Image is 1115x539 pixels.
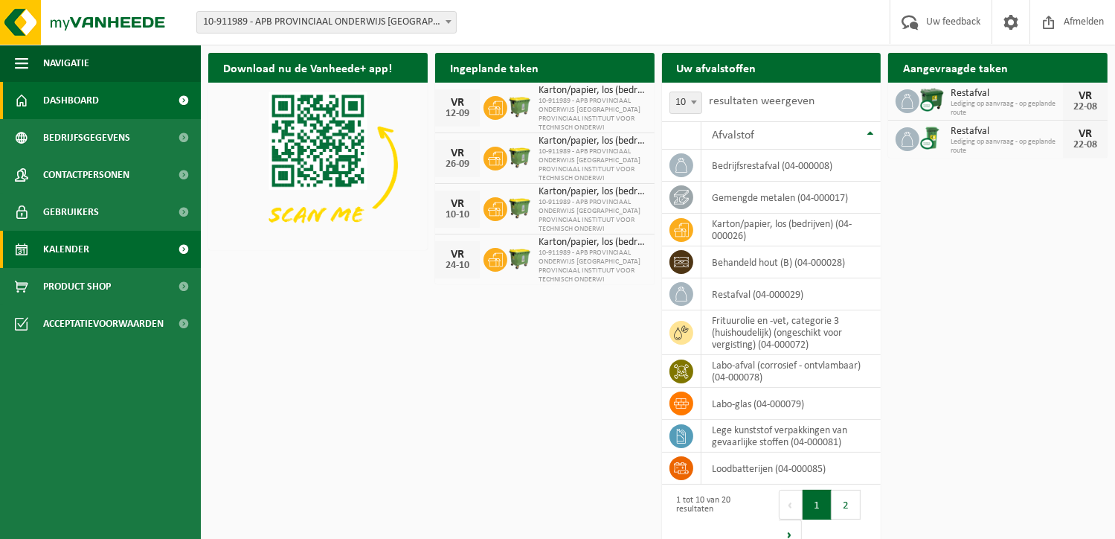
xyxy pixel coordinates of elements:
[539,147,647,183] span: 10-911989 - APB PROVINCIAAL ONDERWIJS [GEOGRAPHIC_DATA] PROVINCIAAL INSTITUUT VOOR TECHNISCH ONDERWI
[832,490,861,520] button: 2
[197,12,456,33] span: 10-911989 - APB PROVINCIAAL ONDERWIJS ANTWERPEN PROVINCIAAL INSTITUUT VOOR TECHNISCH ONDERWI - ST...
[443,198,472,210] div: VR
[443,147,472,159] div: VR
[443,210,472,220] div: 10-10
[803,490,832,520] button: 1
[507,246,533,271] img: WB-1100-HPE-GN-50
[539,237,647,249] span: Karton/papier, los (bedrijven)
[701,388,881,420] td: labo-glas (04-000079)
[435,53,553,82] h2: Ingeplande taken
[701,355,881,388] td: labo-afval (corrosief - ontvlambaar) (04-000078)
[443,159,472,170] div: 26-09
[539,186,647,198] span: Karton/papier, los (bedrijven)
[43,194,99,231] span: Gebruikers
[888,53,1023,82] h2: Aangevraagde taken
[670,92,701,113] span: 10
[507,144,533,170] img: WB-1100-HPE-GN-50
[701,278,881,310] td: restafval (04-000029)
[539,135,647,147] span: Karton/papier, los (bedrijven)
[507,94,533,119] img: WB-1100-HPE-GN-50
[1070,90,1100,102] div: VR
[43,156,129,194] span: Contactpersonen
[43,119,130,156] span: Bedrijfsgegevens
[43,305,164,342] span: Acceptatievoorwaarden
[919,87,945,112] img: WB-1100-CU
[701,246,881,278] td: behandeld hout (B) (04-000028)
[701,150,881,182] td: bedrijfsrestafval (04-000008)
[701,310,881,355] td: frituurolie en -vet, categorie 3 (huishoudelijk) (ongeschikt voor vergisting) (04-000072)
[208,53,407,82] h2: Download nu de Vanheede+ app!
[507,195,533,220] img: WB-1100-HPE-GN-50
[701,182,881,214] td: gemengde metalen (04-000017)
[951,138,1063,156] span: Lediging op aanvraag - op geplande route
[539,85,647,97] span: Karton/papier, los (bedrijven)
[1070,102,1100,112] div: 22-08
[1070,128,1100,140] div: VR
[443,97,472,109] div: VR
[43,45,89,82] span: Navigatie
[43,82,99,119] span: Dashboard
[919,125,945,150] img: WB-0240-CU
[539,97,647,133] span: 10-911989 - APB PROVINCIAAL ONDERWIJS [GEOGRAPHIC_DATA] PROVINCIAAL INSTITUUT VOOR TECHNISCH ONDERWI
[710,95,815,107] label: resultaten weergeven
[43,231,89,268] span: Kalender
[713,130,755,141] span: Afvalstof
[43,268,111,305] span: Product Shop
[701,214,881,246] td: karton/papier, los (bedrijven) (04-000026)
[701,453,881,485] td: loodbatterijen (04-000085)
[779,490,803,520] button: Previous
[669,92,702,114] span: 10
[539,198,647,234] span: 10-911989 - APB PROVINCIAAL ONDERWIJS [GEOGRAPHIC_DATA] PROVINCIAAL INSTITUUT VOOR TECHNISCH ONDERWI
[701,420,881,453] td: lege kunststof verpakkingen van gevaarlijke stoffen (04-000081)
[1070,140,1100,150] div: 22-08
[443,261,472,271] div: 24-10
[208,83,428,247] img: Download de VHEPlus App
[196,11,457,34] span: 10-911989 - APB PROVINCIAAL ONDERWIJS ANTWERPEN PROVINCIAAL INSTITUUT VOOR TECHNISCH ONDERWI - ST...
[951,100,1063,118] span: Lediging op aanvraag - op geplande route
[443,249,472,261] div: VR
[951,88,1063,100] span: Restafval
[539,249,647,284] span: 10-911989 - APB PROVINCIAAL ONDERWIJS [GEOGRAPHIC_DATA] PROVINCIAAL INSTITUUT VOOR TECHNISCH ONDERWI
[662,53,771,82] h2: Uw afvalstoffen
[951,126,1063,138] span: Restafval
[443,109,472,119] div: 12-09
